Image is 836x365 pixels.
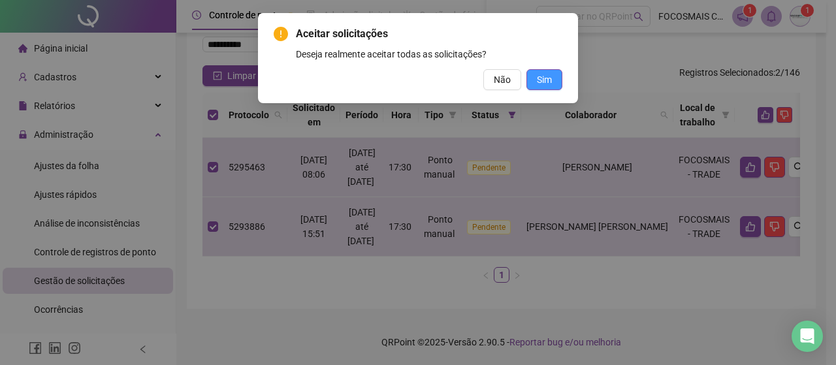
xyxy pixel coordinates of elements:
[792,321,823,352] div: Open Intercom Messenger
[494,72,511,87] span: Não
[296,26,562,42] span: Aceitar solicitações
[483,69,521,90] button: Não
[537,72,552,87] span: Sim
[296,47,562,61] div: Deseja realmente aceitar todas as solicitações?
[526,69,562,90] button: Sim
[274,27,288,41] span: exclamation-circle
